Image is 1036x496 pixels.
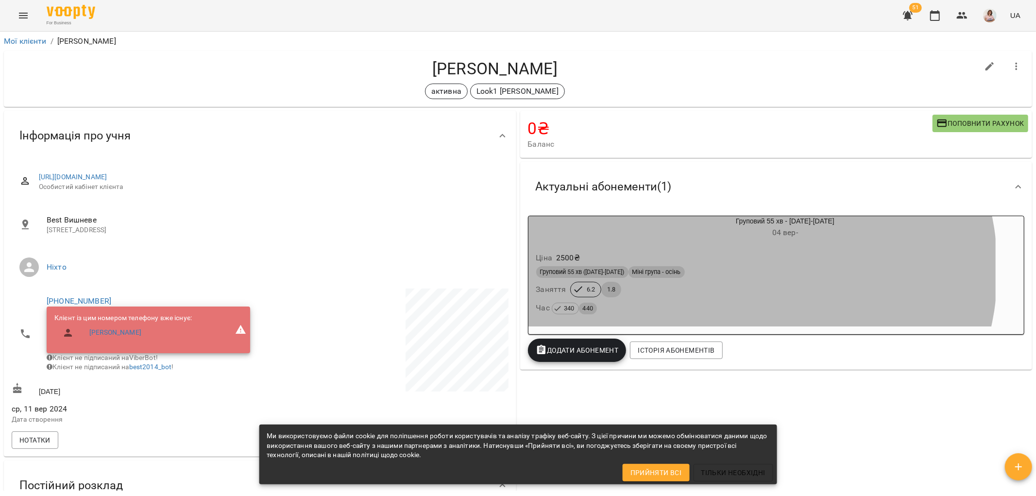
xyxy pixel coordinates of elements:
p: 2500 ₴ [556,252,580,264]
div: Актуальні абонементи(1) [520,162,1033,212]
span: UA [1010,10,1020,20]
a: Ніхто [47,262,67,272]
span: Особистий кабінет клієнта [39,182,501,192]
img: Voopty Logo [47,5,95,19]
nav: breadcrumb [4,35,1032,47]
span: Нотатки [19,434,51,446]
span: Постійний розклад [19,478,123,493]
span: 6.2 [581,285,601,294]
button: UA [1006,6,1024,24]
p: Look1 [PERSON_NAME] [476,86,559,97]
span: Історія абонементів [638,344,714,356]
a: [PERSON_NAME] [89,328,141,338]
span: 440 [579,303,597,314]
span: Поповнити рахунок [936,118,1024,129]
a: [URL][DOMAIN_NAME] [39,173,107,181]
button: Прийняти всі [623,464,690,481]
span: Інформація про учня [19,128,131,143]
button: Поповнити рахунок [933,115,1028,132]
span: 1.8 [601,285,621,294]
span: Прийняти всі [630,467,682,479]
div: Ми використовуємо файли cookie для поліпшення роботи користувачів та аналізу трафіку веб-сайту. З... [267,428,769,464]
span: 04 вер - [772,228,798,237]
h6: Заняття [536,283,566,296]
h4: [PERSON_NAME] [12,59,978,79]
span: Баланс [528,138,933,150]
button: Додати Абонемент [528,339,627,362]
button: Груповий 55 хв - [DATE]-[DATE]04 вер- Ціна2500₴Груповий 55 хв ([DATE]-[DATE])Міні група - осіньЗа... [528,216,996,326]
div: [DATE] [10,381,260,399]
button: Історія абонементів [630,342,722,359]
div: Груповий 55 хв - 2025-2026 [528,216,575,239]
span: Best Вишневе [47,214,501,226]
span: ср, 11 вер 2024 [12,403,258,415]
span: Клієнт не підписаний на ViberBot! [47,354,158,361]
button: Нотатки [12,431,58,449]
span: Клієнт не підписаний на ! [47,363,173,371]
span: 51 [909,3,922,13]
h6: Ціна [536,251,553,265]
span: Актуальні абонементи ( 1 ) [536,179,672,194]
a: best2014_bot [129,363,172,371]
div: Груповий 55 хв - [DATE]-[DATE] [575,216,996,239]
button: Тільки необхідні [693,464,773,481]
h6: Час [536,301,597,315]
h4: 0 ₴ [528,119,933,138]
span: Тільки необхідні [701,467,765,479]
img: a9a10fb365cae81af74a091d218884a8.jpeg [983,9,997,22]
span: For Business [47,20,95,26]
li: / [51,35,53,47]
p: активна [431,86,461,97]
ul: Клієнт із цим номером телефону вже існує: [54,313,192,346]
span: Міні група - осінь [628,268,685,276]
a: Мої клієнти [4,36,47,46]
div: Інформація про учня [4,111,516,161]
p: [PERSON_NAME] [57,35,116,47]
button: Menu [12,4,35,27]
p: [STREET_ADDRESS] [47,225,501,235]
div: Look1 [PERSON_NAME] [470,84,565,99]
div: активна [425,84,468,99]
p: Дата створення [12,415,258,425]
span: Груповий 55 хв ([DATE]-[DATE]) [536,268,628,276]
span: Додати Абонемент [536,344,619,356]
span: 340 [560,303,578,314]
a: [PHONE_NUMBER] [47,296,111,306]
